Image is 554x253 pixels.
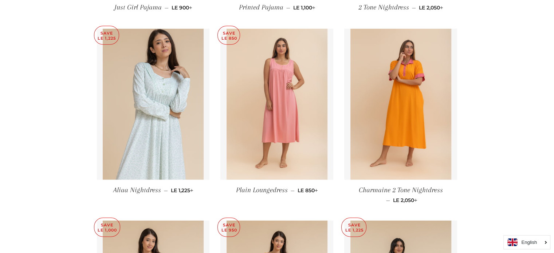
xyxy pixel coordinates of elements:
[298,187,318,194] span: LE 850
[164,4,168,11] span: —
[358,3,409,11] span: 2 Tone Nightdress
[164,187,168,194] span: —
[94,218,120,237] p: Save LE 1,000
[386,197,390,203] span: —
[170,187,193,194] span: LE 1,225
[171,4,192,11] span: LE 900
[114,3,161,11] span: Just Girl Pajama
[291,187,295,194] span: —
[218,26,240,45] p: Save LE 850
[293,4,315,11] span: LE 1,100
[97,180,210,201] a: Aliaa Nightdress — LE 1,225
[286,4,290,11] span: —
[521,240,537,245] i: English
[344,180,457,210] a: Charmaine 2 Tone Nightdress — LE 2,050
[412,4,416,11] span: —
[342,218,366,237] p: Save LE 1,225
[94,26,119,45] p: Save LE 1,225
[419,4,443,11] span: LE 2,050
[507,238,546,246] a: English
[239,3,283,11] span: Printed Pajama
[218,218,240,237] p: Save LE 950
[236,186,288,194] span: Plain Loungedress
[220,180,333,201] a: Plain Loungedress — LE 850
[359,186,443,194] span: Charmaine 2 Tone Nightdress
[393,197,417,203] span: LE 2,050
[113,186,161,194] span: Aliaa Nightdress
